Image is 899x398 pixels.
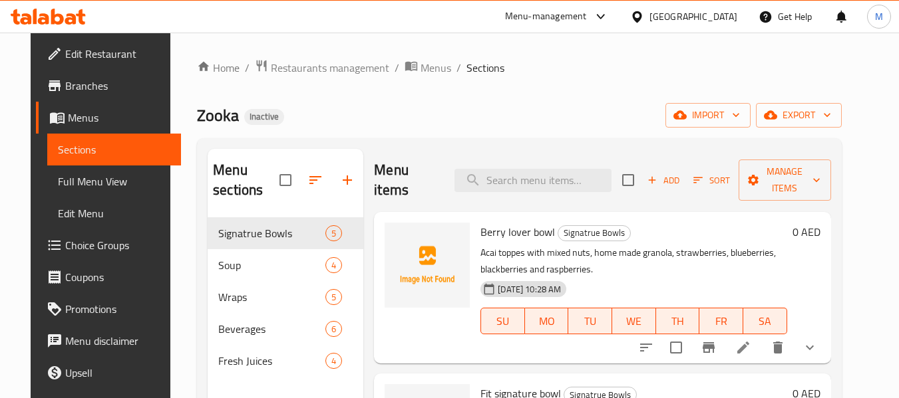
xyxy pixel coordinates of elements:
[374,160,439,200] h2: Menu items
[58,173,170,189] span: Full Menu View
[525,308,569,334] button: MO
[325,257,342,273] div: items
[454,169,612,192] input: search
[65,269,170,285] span: Coupons
[661,312,695,331] span: TH
[480,245,787,278] p: Acai toppes with mixed nuts, home made granola, strawberries, blueberries, blackberries and raspb...
[486,312,520,331] span: SU
[208,345,363,377] div: Fresh Juices4
[794,332,826,363] button: show more
[656,308,700,334] button: TH
[492,283,566,296] span: [DATE] 10:28 AM
[36,357,181,389] a: Upsell
[749,312,782,331] span: SA
[58,205,170,221] span: Edit Menu
[36,261,181,293] a: Coupons
[466,60,504,76] span: Sections
[875,9,883,24] span: M
[693,332,725,363] button: Branch-specific-item
[36,38,181,70] a: Edit Restaurant
[568,308,612,334] button: TU
[405,59,451,76] a: Menus
[325,289,342,305] div: items
[326,227,341,240] span: 5
[47,134,181,165] a: Sections
[36,70,181,102] a: Branches
[36,229,181,261] a: Choice Groups
[245,60,250,76] li: /
[325,321,342,337] div: items
[208,249,363,281] div: Soup4
[65,301,170,317] span: Promotions
[735,340,751,355] a: Edit menu item
[649,9,737,24] div: [GEOGRAPHIC_DATA]
[693,173,730,188] span: Sort
[271,60,389,76] span: Restaurants management
[65,237,170,253] span: Choice Groups
[197,60,240,76] a: Home
[218,289,325,305] span: Wraps
[614,166,642,194] span: Select section
[36,325,181,357] a: Menu disclaimer
[218,321,325,337] span: Beverages
[213,160,279,200] h2: Menu sections
[208,281,363,313] div: Wraps5
[36,102,181,134] a: Menus
[767,107,831,124] span: export
[558,225,630,241] span: Signatrue Bowls
[690,170,733,191] button: Sort
[271,166,299,194] span: Select all sections
[325,353,342,369] div: items
[385,223,470,308] img: Berry lover bowl
[326,323,341,336] span: 6
[197,59,841,76] nav: breadcrumb
[756,103,842,128] button: export
[793,223,820,241] h6: 0 AED
[218,257,325,273] span: Soup
[255,59,389,76] a: Restaurants management
[612,308,656,334] button: WE
[456,60,461,76] li: /
[68,110,170,126] span: Menus
[208,217,363,249] div: Signatrue Bowls5
[480,308,525,334] button: SU
[326,355,341,367] span: 4
[574,312,607,331] span: TU
[685,170,739,191] span: Sort items
[421,60,451,76] span: Menus
[326,291,341,304] span: 5
[645,173,681,188] span: Add
[558,225,631,241] div: Signatrue Bowls
[739,159,830,201] button: Manage items
[208,212,363,382] nav: Menu sections
[802,340,818,355] svg: Show Choices
[208,313,363,345] div: Beverages6
[762,332,794,363] button: delete
[58,142,170,157] span: Sections
[218,353,325,369] span: Fresh Juices
[743,308,787,334] button: SA
[47,165,181,197] a: Full Menu View
[699,308,743,334] button: FR
[218,225,325,241] span: Signatrue Bowls
[395,60,399,76] li: /
[642,170,685,191] button: Add
[630,332,662,363] button: sort-choices
[705,312,738,331] span: FR
[36,293,181,325] a: Promotions
[749,163,820,197] span: Manage items
[65,78,170,94] span: Branches
[676,107,740,124] span: import
[197,100,239,130] span: Zooka
[480,222,555,242] span: Berry lover bowl
[299,164,331,196] span: Sort sections
[244,111,284,122] span: Inactive
[662,334,690,361] span: Select to update
[665,103,751,128] button: import
[618,312,651,331] span: WE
